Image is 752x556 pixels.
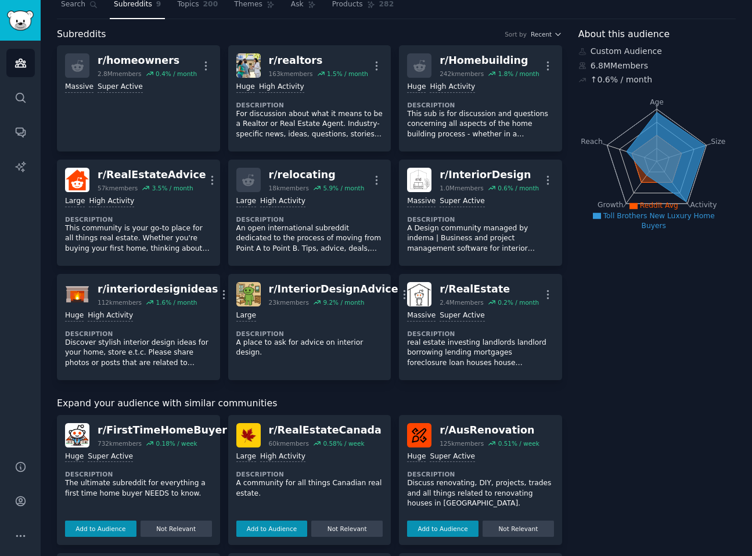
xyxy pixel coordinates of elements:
span: Reddit Avg [640,201,678,210]
a: InteriorDesignAdvicer/InteriorDesignAdvice23kmembers9.2% / monthLargeDescriptionA place to ask fo... [228,274,391,380]
div: Massive [407,311,436,322]
button: Not Relevant [483,521,554,537]
div: High Activity [88,311,133,322]
p: This sub is for discussion and questions concerning all aspects of the home building process - wh... [407,109,554,140]
div: ↑ 0.6 % / month [591,74,652,86]
tspan: Age [650,98,664,106]
div: 57k members [98,184,138,192]
div: Huge [65,452,84,463]
div: 1.0M members [440,184,484,192]
p: A place to ask for advice on interior design. [236,338,383,358]
div: Super Active [88,452,133,463]
div: 0.6 % / month [498,184,539,192]
img: RealEstate [407,282,431,306]
div: Super Active [440,311,485,322]
div: High Activity [430,82,475,93]
div: 0.2 % / month [498,298,539,306]
a: InteriorDesignr/InteriorDesign1.0Mmembers0.6% / monthMassiveSuper ActiveDescriptionA Design commu... [399,160,562,266]
dt: Description [236,330,383,338]
dt: Description [407,330,554,338]
div: Large [236,452,256,463]
dt: Description [236,470,383,478]
div: High Activity [89,196,134,207]
div: r/ realtors [269,53,368,68]
div: 60k members [269,439,309,447]
div: 5.9 % / month [323,184,364,192]
a: interiordesignideasr/interiordesignideas112kmembers1.6% / monthHugeHigh ActivityDescriptionDiscov... [57,274,220,380]
div: 9.2 % / month [323,298,364,306]
div: High Activity [259,82,304,93]
img: InteriorDesign [407,168,431,192]
div: 0.18 % / week [156,439,197,447]
div: Sort by [505,30,527,38]
div: 0.51 % / week [498,439,539,447]
div: r/ InteriorDesign [440,168,539,182]
div: Massive [407,196,436,207]
a: r/Homebuilding242kmembers1.8% / monthHugeHigh ActivityDescriptionThis sub is for discussion and q... [399,45,562,151]
p: An open international subreddit dedicated to the process of moving from Point A to Point B. Tips,... [236,223,383,254]
div: r/ interiordesignideas [98,282,218,297]
img: realtors [236,53,261,78]
div: 2.8M members [98,70,142,78]
div: r/ RealEstate [440,282,539,297]
div: Large [65,196,85,207]
a: RealEstateAdvicer/RealEstateAdvice57kmembers3.5% / monthLargeHigh ActivityDescriptionThis communi... [57,160,220,266]
div: Large [236,196,256,207]
div: 18k members [269,184,309,192]
button: Recent [531,30,562,38]
img: RealEstateCanada [236,423,261,447]
div: Super Active [430,452,475,463]
div: 0.4 % / month [156,70,197,78]
div: High Activity [260,196,305,207]
dt: Description [407,470,554,478]
span: Expand your audience with similar communities [57,396,277,411]
div: 2.4M members [440,298,484,306]
span: Subreddits [57,27,106,42]
div: 1.8 % / month [498,70,539,78]
p: The ultimate subreddit for everything a first time home buyer NEEDS to know. [65,478,212,499]
a: r/relocating18kmembers5.9% / monthLargeHigh ActivityDescriptionAn open international subreddit de... [228,160,391,266]
div: r/ RealEstateAdvice [98,168,206,182]
div: Large [236,311,256,322]
div: Super Active [98,82,143,93]
img: FirstTimeHomeBuyer [65,423,89,447]
button: Add to Audience [65,521,136,537]
div: 125k members [440,439,484,447]
dt: Description [236,215,383,223]
dt: Description [407,101,554,109]
div: Huge [407,452,426,463]
img: RealEstateAdvice [65,168,89,192]
div: Huge [407,82,426,93]
dt: Description [236,101,383,109]
div: r/ InteriorDesignAdvice [269,282,398,297]
p: real estate investing landlords landlord borrowing lending mortgages foreclosure loan houses hous... [407,338,554,369]
div: 0.58 % / week [323,439,364,447]
div: High Activity [260,452,305,463]
div: 3.5 % / month [152,184,193,192]
div: 732k members [98,439,142,447]
dt: Description [65,215,212,223]
div: r/ Homebuilding [440,53,539,68]
button: Add to Audience [236,521,308,537]
div: Custom Audience [578,45,736,57]
tspan: Size [711,137,725,145]
dt: Description [65,470,212,478]
button: Not Relevant [311,521,383,537]
div: 6.8M Members [578,60,736,72]
a: realtorsr/realtors163kmembers1.5% / monthHugeHigh ActivityDescriptionFor discussion about what it... [228,45,391,151]
div: 112k members [98,298,142,306]
a: RealEstater/RealEstate2.4Mmembers0.2% / monthMassiveSuper ActiveDescriptionreal estate investing ... [399,274,562,380]
p: This community is your go-to place for all things real estate. Whether you're buying your first h... [65,223,212,254]
dt: Description [407,215,554,223]
div: r/ FirstTimeHomeBuyer [98,423,227,438]
div: r/ AusRenovation [440,423,539,438]
div: 163k members [269,70,313,78]
a: r/homeowners2.8Mmembers0.4% / monthMassiveSuper Active [57,45,220,151]
div: r/ relocating [269,168,365,182]
span: About this audience [578,27,670,42]
div: 23k members [269,298,309,306]
span: Toll Brothers New Luxury Home Buyers [603,212,715,230]
div: r/ homeowners [98,53,197,68]
div: 242k members [440,70,484,78]
span: Recent [531,30,552,38]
